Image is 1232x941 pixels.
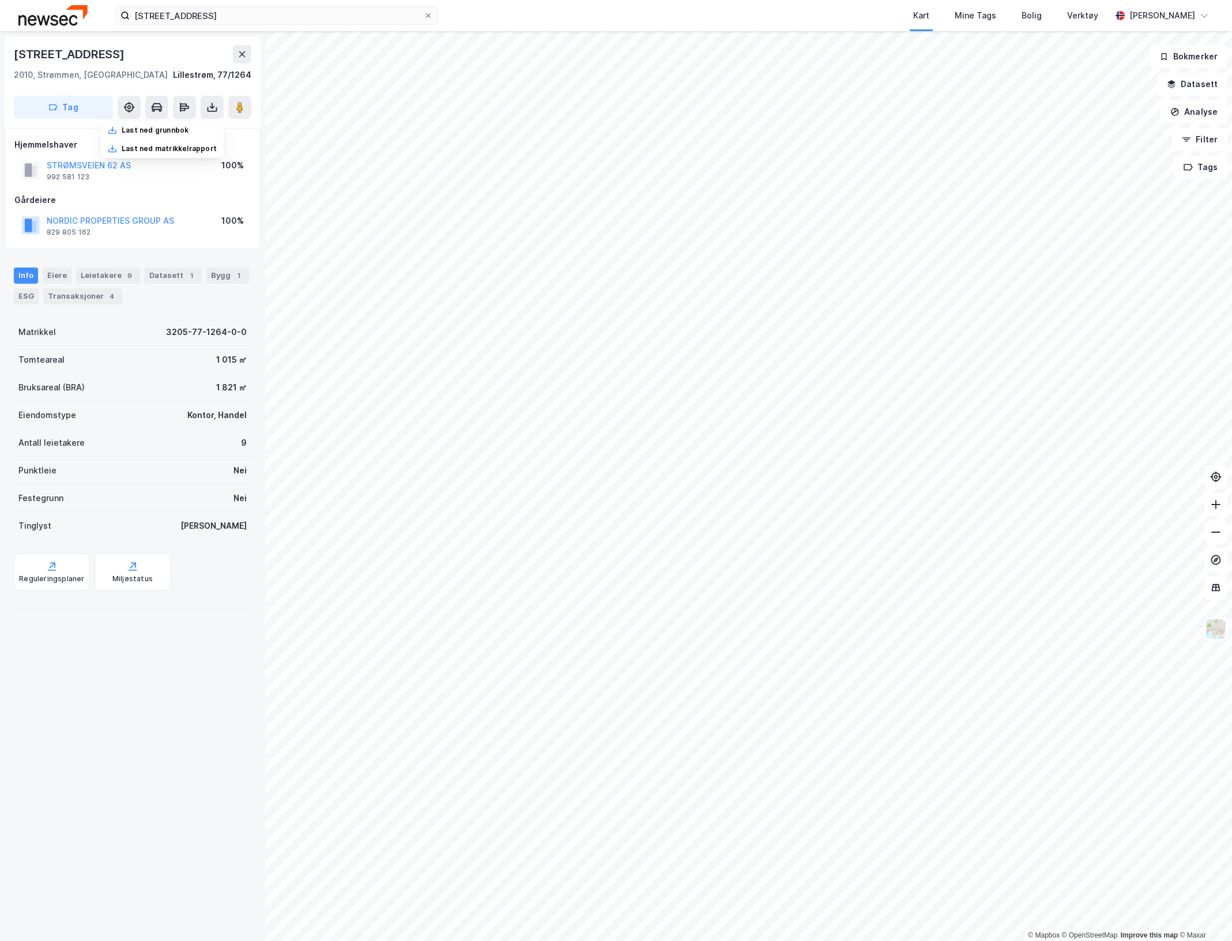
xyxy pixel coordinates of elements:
div: [PERSON_NAME] [180,519,247,533]
iframe: Chat Widget [1174,886,1232,941]
div: [STREET_ADDRESS] [14,45,127,63]
div: Antall leietakere [18,436,85,450]
div: Kontrollprogram for chat [1174,886,1232,941]
div: 100% [221,214,244,228]
div: Verktøy [1067,9,1098,22]
div: Info [14,268,38,284]
div: Transaksjoner [43,288,122,304]
div: Datasett [145,268,202,284]
button: Datasett [1157,73,1227,96]
div: 3205-77-1264-0-0 [166,325,247,339]
div: Eiere [43,268,71,284]
a: Mapbox [1028,931,1060,939]
div: Kontor, Handel [187,408,247,422]
img: newsec-logo.f6e21ccffca1b3a03d2d.png [18,5,88,25]
div: Tomteareal [18,353,65,367]
input: Søk på adresse, matrikkel, gårdeiere, leietakere eller personer [130,7,424,24]
div: Mine Tags [955,9,996,22]
div: Last ned matrikkelrapport [122,144,217,153]
div: Miljøstatus [112,574,153,584]
div: Kart [913,9,929,22]
div: 829 805 162 [47,228,91,237]
div: 1 821 ㎡ [216,381,247,394]
div: Bruksareal (BRA) [18,381,85,394]
div: Hjemmelshaver [14,138,251,152]
img: Z [1205,618,1227,640]
div: Punktleie [18,464,56,477]
div: 9 [124,270,135,281]
button: Analyse [1161,100,1227,123]
div: Nei [233,491,247,505]
div: Tinglyst [18,519,51,533]
a: Improve this map [1121,931,1178,939]
div: Bolig [1022,9,1042,22]
div: 992 581 123 [47,172,89,182]
div: Bygg [206,268,249,284]
div: 4 [106,291,118,302]
div: 2010, Strømmen, [GEOGRAPHIC_DATA] [14,68,168,82]
div: 1 [233,270,244,281]
div: 100% [221,159,244,172]
button: Tag [14,96,113,119]
div: Leietakere [76,268,140,284]
div: [PERSON_NAME] [1129,9,1195,22]
div: Eiendomstype [18,408,76,422]
button: Bokmerker [1150,45,1227,68]
div: Matrikkel [18,325,56,339]
div: Lillestrøm, 77/1264 [173,68,251,82]
div: Reguleringsplaner [19,574,84,584]
div: Gårdeiere [14,193,251,207]
a: OpenStreetMap [1062,931,1118,939]
div: ESG [14,288,39,304]
div: 1 [186,270,197,281]
div: Nei [233,464,247,477]
button: Tags [1174,156,1227,179]
div: 9 [241,436,247,450]
div: 1 015 ㎡ [216,353,247,367]
div: Festegrunn [18,491,63,505]
div: Last ned grunnbok [122,126,189,135]
button: Filter [1172,128,1227,151]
